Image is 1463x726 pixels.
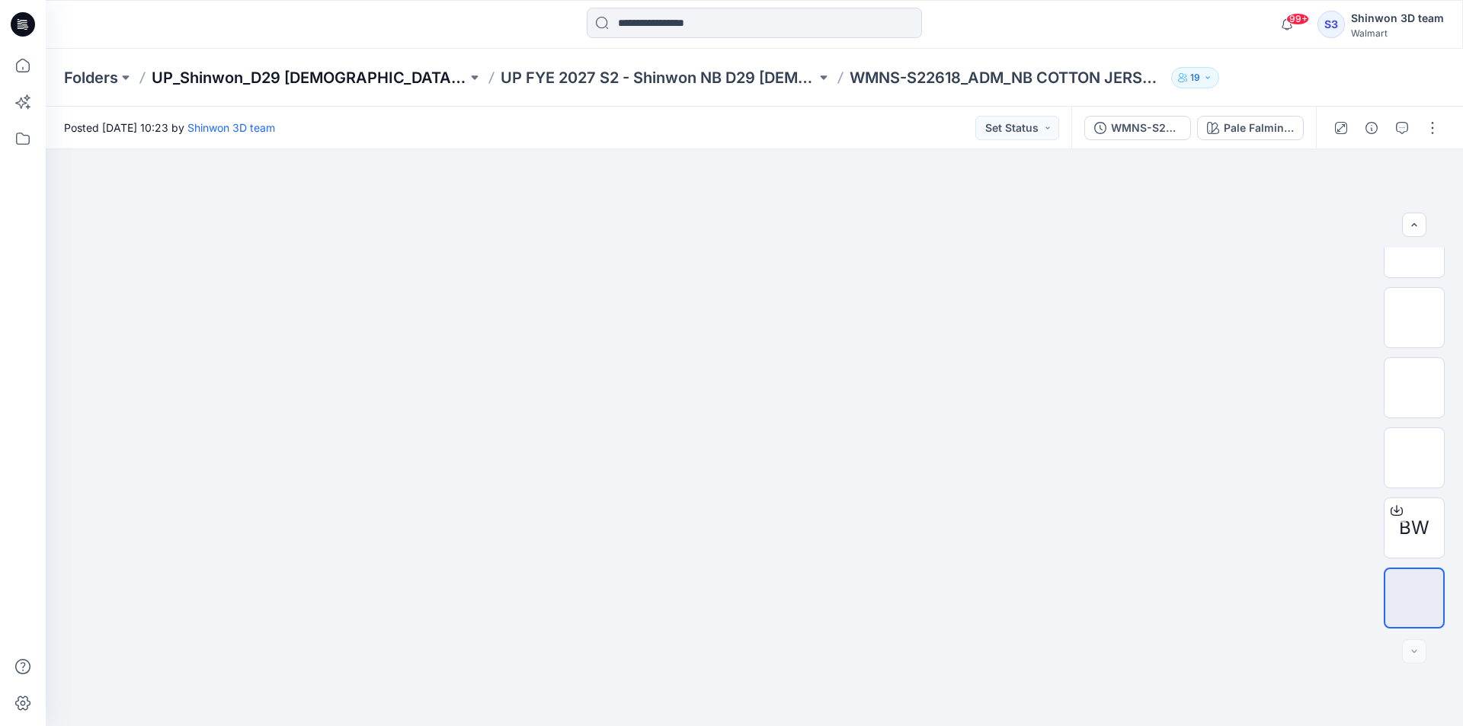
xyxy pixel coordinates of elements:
div: Shinwon 3D team [1351,9,1444,27]
div: S3 [1317,11,1345,38]
div: WMNS-S22618_ADM_NB COTTON JERSEY&LACE_CAMI [1111,120,1181,136]
a: UP FYE 2027 S2 - Shinwon NB D29 [DEMOGRAPHIC_DATA] Sleepwear [501,67,816,88]
p: 19 [1190,69,1200,86]
div: Walmart [1351,27,1444,39]
p: WMNS-S22618_ADM_NB COTTON JERSEY&LACE_CAMI [850,67,1165,88]
button: Details [1359,116,1384,140]
a: Shinwon 3D team [187,121,275,134]
span: 99+ [1286,13,1309,25]
div: Pale Falmingo [1224,120,1294,136]
span: BW [1399,514,1429,542]
a: UP_Shinwon_D29 [DEMOGRAPHIC_DATA] Sleep [152,67,467,88]
a: Folders [64,67,118,88]
button: Pale Falmingo [1197,116,1304,140]
span: Posted [DATE] 10:23 by [64,120,275,136]
button: WMNS-S22618_ADM_NB COTTON JERSEY&LACE_CAMI [1084,116,1191,140]
button: 19 [1171,67,1219,88]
